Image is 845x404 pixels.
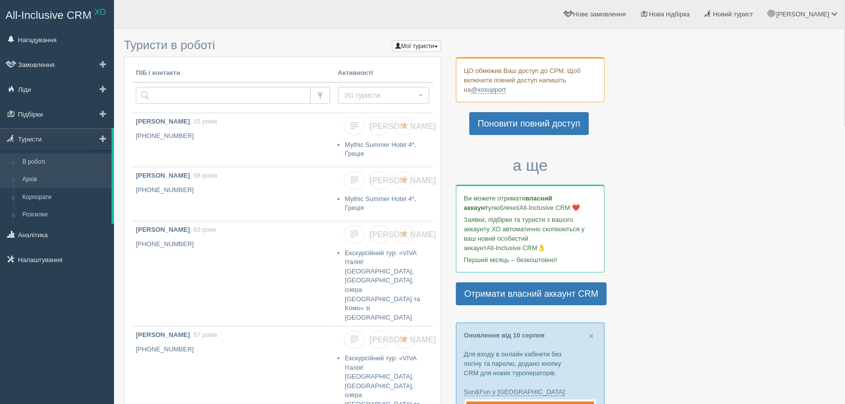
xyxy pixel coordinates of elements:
span: Нова підбірка [649,10,690,18]
span: [PERSON_NAME] [370,336,436,344]
span: [PERSON_NAME] [370,122,436,131]
span: , 63 роки [190,226,216,233]
a: Розсилки [18,206,112,224]
span: [PERSON_NAME] [370,230,436,239]
button: Усі туристи [338,87,429,104]
a: Mythic Summer Hotel 4*, Греція [345,141,416,158]
a: [PERSON_NAME], 15 років [PHONE_NUMBER] [132,113,334,167]
p: Для входу в онлайн кабінети без логіну та паролю, додано кнопку CRM для нових туроператорів. [464,349,597,378]
span: Нове замовлення [573,10,626,18]
p: : [464,387,597,397]
input: Пошук за ПІБ, паспортом або контактами [136,87,311,104]
span: Туристи в роботі [124,38,215,52]
th: ПІБ і контакти [132,65,334,82]
a: Екскурсійний тур: «VIVA Італія! [GEOGRAPHIC_DATA], [GEOGRAPHIC_DATA], озера [GEOGRAPHIC_DATA] та ... [345,249,420,321]
p: [PHONE_NUMBER] [136,345,330,354]
sup: XO [95,8,106,16]
span: × [588,330,594,341]
a: [PERSON_NAME], 68 років [PHONE_NUMBER] [132,167,334,221]
a: @xosupport [471,86,506,94]
p: [PHONE_NUMBER] [136,186,330,195]
b: [PERSON_NAME] [136,172,190,179]
a: Поновити повний доступ [469,112,589,135]
span: , 15 років [190,118,217,125]
span: All-Inclusive CRM👌 [487,244,546,252]
a: [PERSON_NAME], 63 роки [PHONE_NUMBER] [132,221,334,292]
button: Мої туристи [392,40,441,52]
h3: а ще [456,157,605,174]
a: All-Inclusive CRM XO [0,0,113,28]
b: [PERSON_NAME] [136,226,190,233]
a: Отримати власний аккаунт CRM [456,282,607,305]
span: [PERSON_NAME] [776,10,829,18]
a: [PERSON_NAME] [369,171,390,190]
b: [PERSON_NAME] [136,331,190,338]
p: Перший місяць – безкоштовно! [464,255,597,265]
div: ЦО обмежив Ваш доступ до СРМ. Щоб включити повний доступ напишіть на [456,57,605,102]
span: , 57 років [190,331,217,338]
span: Новий турист [713,10,753,18]
th: Активності [334,65,433,82]
button: Close [588,331,594,341]
span: All-Inclusive CRM ❤️ [519,204,580,211]
a: Оновлення від 10 серпня [464,332,545,339]
span: Усі туристи [344,90,416,100]
p: Ви можете отримати улюбленої [464,194,597,212]
a: В роботі [18,153,112,171]
span: [PERSON_NAME] [370,176,436,185]
span: All-Inclusive CRM [5,9,92,21]
p: [PHONE_NUMBER] [136,240,330,249]
a: Sun&Fun у [GEOGRAPHIC_DATA] [464,388,564,396]
a: [PERSON_NAME], 57 років [PHONE_NUMBER] [132,327,334,398]
a: [PERSON_NAME] [369,117,390,135]
span: , 68 років [190,172,217,179]
b: власний аккаунт [464,195,553,211]
b: [PERSON_NAME] [136,118,190,125]
a: Корпорати [18,189,112,206]
a: Mythic Summer Hotel 4*, Греція [345,195,416,212]
a: Архів [18,171,112,189]
p: Заявки, підбірки та туристи з вашого аккаунту ХО автоматично скопіюються у ваш новий особистий ак... [464,215,597,253]
p: [PHONE_NUMBER] [136,132,330,141]
a: [PERSON_NAME] [369,331,390,349]
a: [PERSON_NAME] [369,225,390,244]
